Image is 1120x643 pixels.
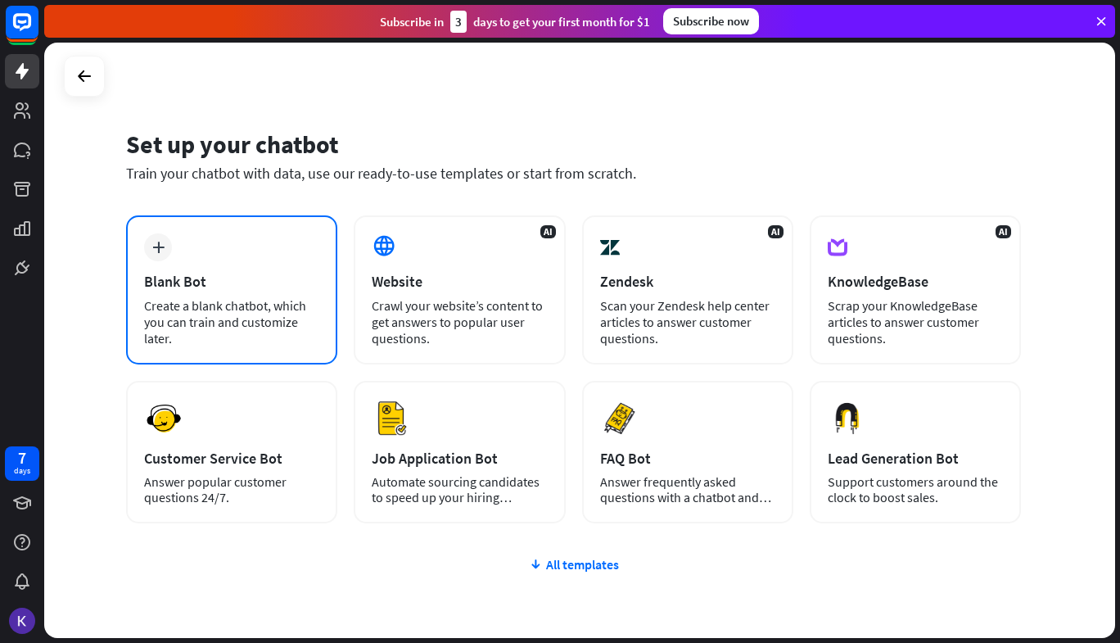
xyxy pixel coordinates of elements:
div: Scrap your KnowledgeBase articles to answer customer questions. [828,297,1003,346]
div: Scan your Zendesk help center articles to answer customer questions. [600,297,775,346]
span: AI [768,225,784,238]
div: All templates [126,556,1021,573]
div: Zendesk [600,272,775,291]
div: 7 [18,451,26,465]
a: 7 days [5,446,39,481]
div: Customer Service Bot [144,449,319,468]
div: Crawl your website’s content to get answers to popular user questions. [372,297,547,346]
div: Create a blank chatbot, which you can train and customize later. [144,297,319,346]
div: Website [372,272,547,291]
div: Answer popular customer questions 24/7. [144,474,319,505]
div: Automate sourcing candidates to speed up your hiring process. [372,474,547,505]
button: Open LiveChat chat widget [13,7,62,56]
div: Answer frequently asked questions with a chatbot and save your time. [600,474,775,505]
div: Train your chatbot with data, use our ready-to-use templates or start from scratch. [126,164,1021,183]
i: plus [152,242,165,253]
div: KnowledgeBase [828,272,1003,291]
div: days [14,465,30,477]
span: AI [540,225,556,238]
div: Lead Generation Bot [828,449,1003,468]
span: AI [996,225,1011,238]
div: FAQ Bot [600,449,775,468]
div: Subscribe in days to get your first month for $1 [380,11,650,33]
div: Subscribe now [663,8,759,34]
div: Blank Bot [144,272,319,291]
div: Support customers around the clock to boost sales. [828,474,1003,505]
div: 3 [450,11,467,33]
div: Job Application Bot [372,449,547,468]
div: Set up your chatbot [126,129,1021,160]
